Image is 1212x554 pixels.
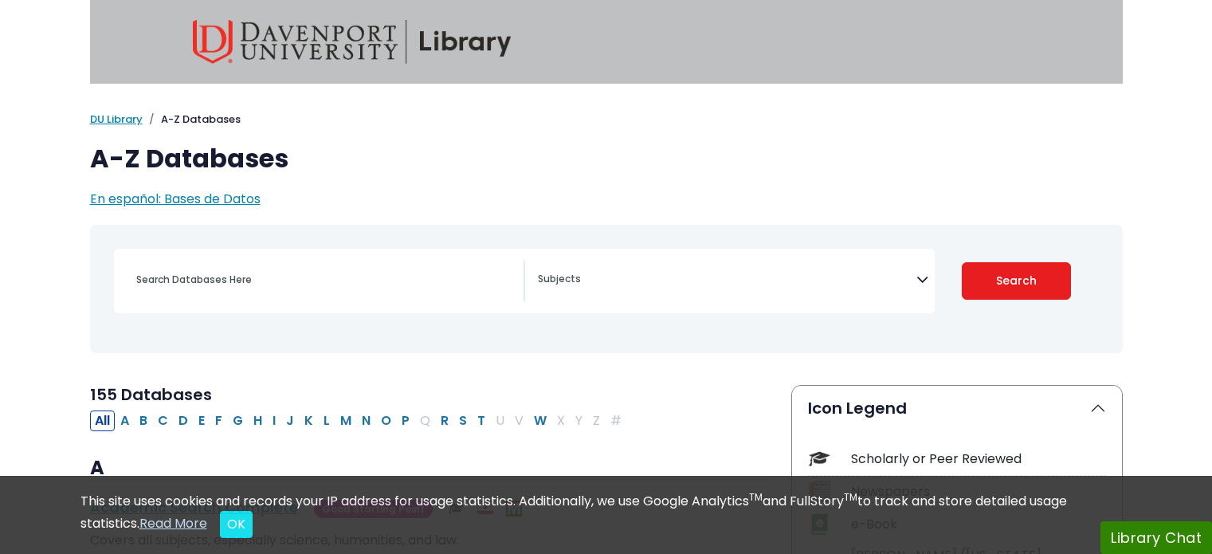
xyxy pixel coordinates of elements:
[281,411,299,431] button: Filter Results J
[300,411,318,431] button: Filter Results K
[397,411,414,431] button: Filter Results P
[844,490,857,504] sup: TM
[335,411,356,431] button: Filter Results M
[90,143,1123,174] h1: A-Z Databases
[319,411,335,431] button: Filter Results L
[268,411,280,431] button: Filter Results I
[139,514,207,532] a: Read More
[220,511,253,538] button: Close
[90,225,1123,353] nav: Search filters
[90,411,115,431] button: All
[90,383,212,406] span: 155 Databases
[143,112,241,128] li: A-Z Databases
[851,450,1106,469] div: Scholarly or Peer Reviewed
[538,274,916,287] textarea: Search
[135,411,152,431] button: Filter Results B
[80,492,1132,538] div: This site uses cookies and records your IP address for usage statistics. Additionally, we use Goo...
[376,411,396,431] button: Filter Results O
[792,386,1122,430] button: Icon Legend
[809,448,830,470] img: Icon Scholarly or Peer Reviewed
[153,411,173,431] button: Filter Results C
[90,112,143,127] a: DU Library
[454,411,472,431] button: Filter Results S
[436,411,453,431] button: Filter Results R
[174,411,193,431] button: Filter Results D
[90,190,261,208] a: En español: Bases de Datos
[90,112,1123,128] nav: breadcrumb
[90,457,772,481] h3: A
[962,262,1071,300] button: Submit for Search Results
[357,411,375,431] button: Filter Results N
[473,411,490,431] button: Filter Results T
[210,411,227,431] button: Filter Results F
[1100,521,1212,554] button: Library Chat
[749,490,763,504] sup: TM
[90,411,628,429] div: Alpha-list to filter by first letter of database name
[249,411,267,431] button: Filter Results H
[529,411,551,431] button: Filter Results W
[116,411,134,431] button: Filter Results A
[194,411,210,431] button: Filter Results E
[193,20,512,64] img: Davenport University Library
[228,411,248,431] button: Filter Results G
[127,268,524,291] input: Search database by title or keyword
